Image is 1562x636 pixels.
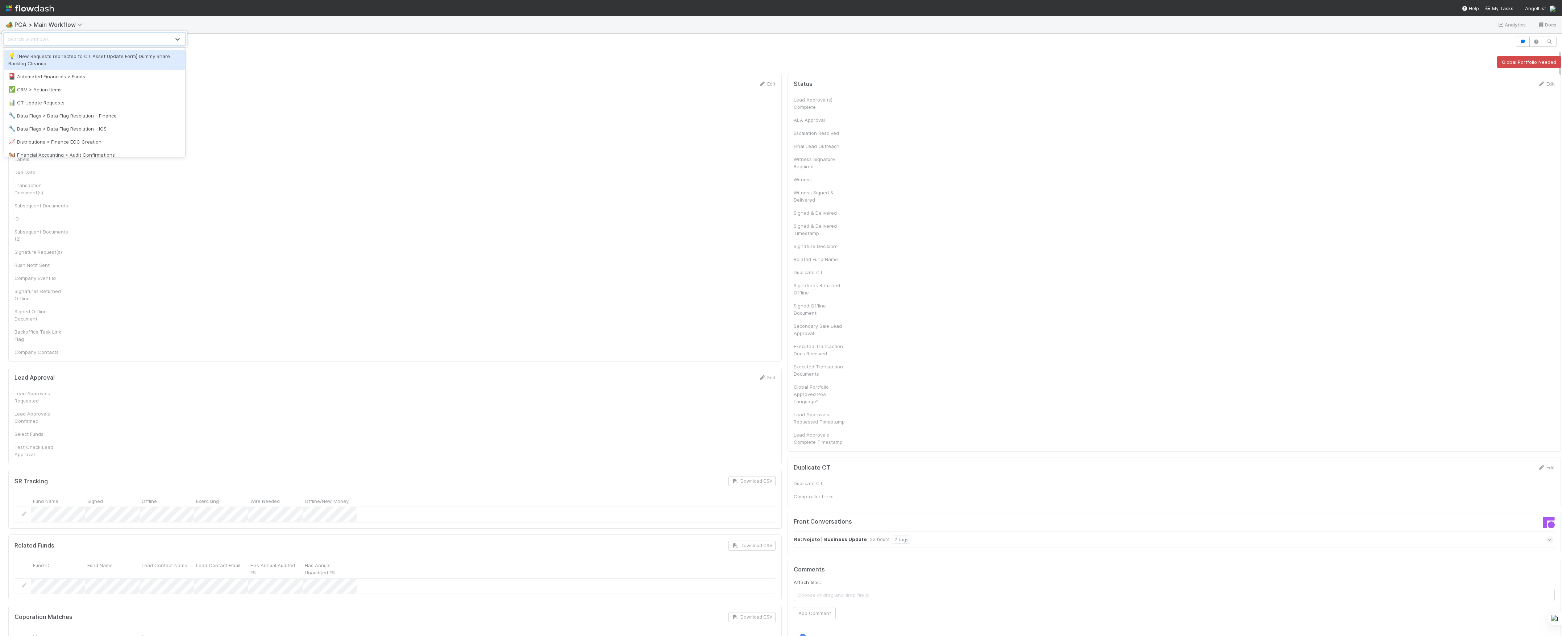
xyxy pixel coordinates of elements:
div: Financial Accounting > Audit Confirmations [8,151,181,158]
div: Search workflows [8,36,49,43]
span: 🐿️ [8,152,16,158]
div: Data Flags > Data Flag Resolution - IOS [8,125,181,132]
div: CT Update Requests [8,99,181,106]
span: 🔧 [8,112,16,119]
div: Distributions > Finance ECC Creation [8,138,181,145]
div: Automated Financials > Funds [8,73,181,80]
span: ✅ [8,86,16,92]
span: 📊 [8,99,16,106]
span: 📈 [8,139,16,145]
span: 🎴 [8,73,16,79]
div: [New Requests redirected to CT Asset Update Form] Dummy Share Backlog Cleanup [8,53,181,67]
div: CRM > Action Items [8,86,181,93]
span: 💡 [8,53,16,59]
span: 🔧 [8,125,16,132]
div: Data Flags > Data Flag Resolution - Finance [8,112,181,119]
